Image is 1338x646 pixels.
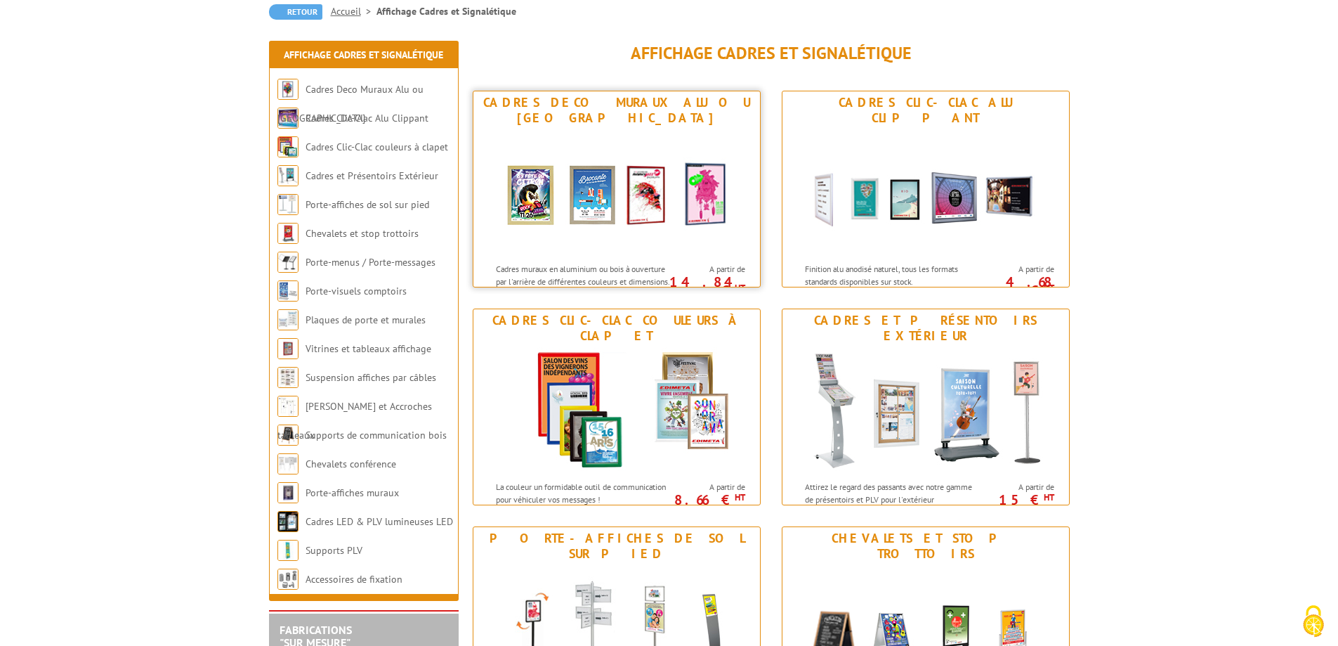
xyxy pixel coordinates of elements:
a: Affichage Cadres et Signalétique [284,49,443,61]
button: Cookies (fenêtre modale) [1289,598,1338,646]
sup: HT [735,491,745,503]
p: Attirez le regard des passants avec notre gamme de présentoirs et PLV pour l'extérieur [805,481,979,505]
div: Chevalets et stop trottoirs [786,531,1065,562]
li: Affichage Cadres et Signalétique [376,4,516,18]
img: Cadres Clic-Clac couleurs à clapet [277,136,299,157]
span: A partir de [674,482,745,493]
p: 8.66 € [667,496,745,504]
img: Chevalets et stop trottoirs [277,223,299,244]
a: Cadres Clic-Clac couleurs à clapet [306,141,448,153]
p: 15 € [976,496,1054,504]
img: Cimaises et Accroches tableaux [277,396,299,417]
img: Cookies (fenêtre modale) [1296,604,1331,639]
span: A partir de [983,482,1054,493]
a: Accueil [331,5,376,18]
a: Supports PLV [306,544,362,557]
p: 14.84 € [667,278,745,295]
img: Accessoires de fixation [277,569,299,590]
a: Cadres Clic-Clac couleurs à clapet Cadres Clic-Clac couleurs à clapet La couleur un formidable ou... [473,309,761,505]
img: Suspension affiches par câbles [277,367,299,388]
img: Vitrines et tableaux affichage [277,338,299,359]
a: Porte-affiches de sol sur pied [306,198,429,211]
a: Cadres et Présentoirs Extérieur Cadres et Présentoirs Extérieur Attirez le regard des passants av... [782,309,1070,505]
img: Cadres Clic-Clac couleurs à clapet [487,347,747,474]
img: Porte-menus / Porte-messages [277,252,299,273]
div: Cadres Clic-Clac couleurs à clapet [477,313,756,344]
img: Plaques de porte et murales [277,309,299,330]
p: 4.68 € [976,278,1054,295]
img: Supports PLV [277,540,299,561]
img: Porte-affiches de sol sur pied [277,194,299,215]
img: Cadres Deco Muraux Alu ou Bois [487,129,747,256]
p: Cadres muraux en aluminium ou bois à ouverture par l'arrière de différentes couleurs et dimension... [496,263,670,311]
img: Porte-affiches muraux [277,482,299,503]
img: Porte-visuels comptoirs [277,280,299,302]
p: Finition alu anodisé naturel, tous les formats standards disponibles sur stock. [805,263,979,287]
sup: HT [1044,491,1054,503]
div: Cadres Deco Muraux Alu ou [GEOGRAPHIC_DATA] [477,95,756,126]
img: Chevalets conférence [277,453,299,474]
a: Chevalets et stop trottoirs [306,227,419,240]
h1: Affichage Cadres et Signalétique [473,44,1070,63]
img: Cadres Deco Muraux Alu ou Bois [277,79,299,100]
a: Accessoires de fixation [306,573,402,586]
img: Cadres et Présentoirs Extérieur [277,165,299,186]
a: Porte-visuels comptoirs [306,285,407,297]
a: Cadres LED & PLV lumineuses LED [306,515,453,528]
img: Cadres LED & PLV lumineuses LED [277,511,299,532]
a: Cadres Clic-Clac Alu Clippant Cadres Clic-Clac Alu Clippant Finition alu anodisé naturel, tous le... [782,91,1070,288]
a: [PERSON_NAME] et Accroches tableaux [277,400,432,441]
div: Porte-affiches de sol sur pied [477,531,756,562]
div: Cadres et Présentoirs Extérieur [786,313,1065,344]
a: Cadres Clic-Clac Alu Clippant [306,112,428,124]
a: Vitrines et tableaux affichage [306,342,431,355]
a: Cadres et Présentoirs Extérieur [306,169,438,182]
a: Porte-menus / Porte-messages [306,256,435,269]
p: La couleur un formidable outil de communication pour véhiculer vos messages ! [496,481,670,505]
span: A partir de [983,264,1054,275]
a: Cadres Deco Muraux Alu ou [GEOGRAPHIC_DATA] [277,83,424,124]
a: Supports de communication bois [306,429,447,441]
sup: HT [1044,282,1054,294]
a: Cadres Deco Muraux Alu ou [GEOGRAPHIC_DATA] Cadres Deco Muraux Alu ou Bois Cadres muraux en alumi... [473,91,761,288]
a: Plaques de porte et murales [306,314,426,326]
a: Porte-affiches muraux [306,486,399,499]
a: Retour [269,4,322,20]
span: A partir de [674,264,745,275]
a: Chevalets conférence [306,458,396,470]
a: Suspension affiches par câbles [306,371,436,384]
img: Cadres Clic-Clac Alu Clippant [796,129,1056,256]
div: Cadres Clic-Clac Alu Clippant [786,95,1065,126]
sup: HT [735,282,745,294]
img: Cadres et Présentoirs Extérieur [796,347,1056,474]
